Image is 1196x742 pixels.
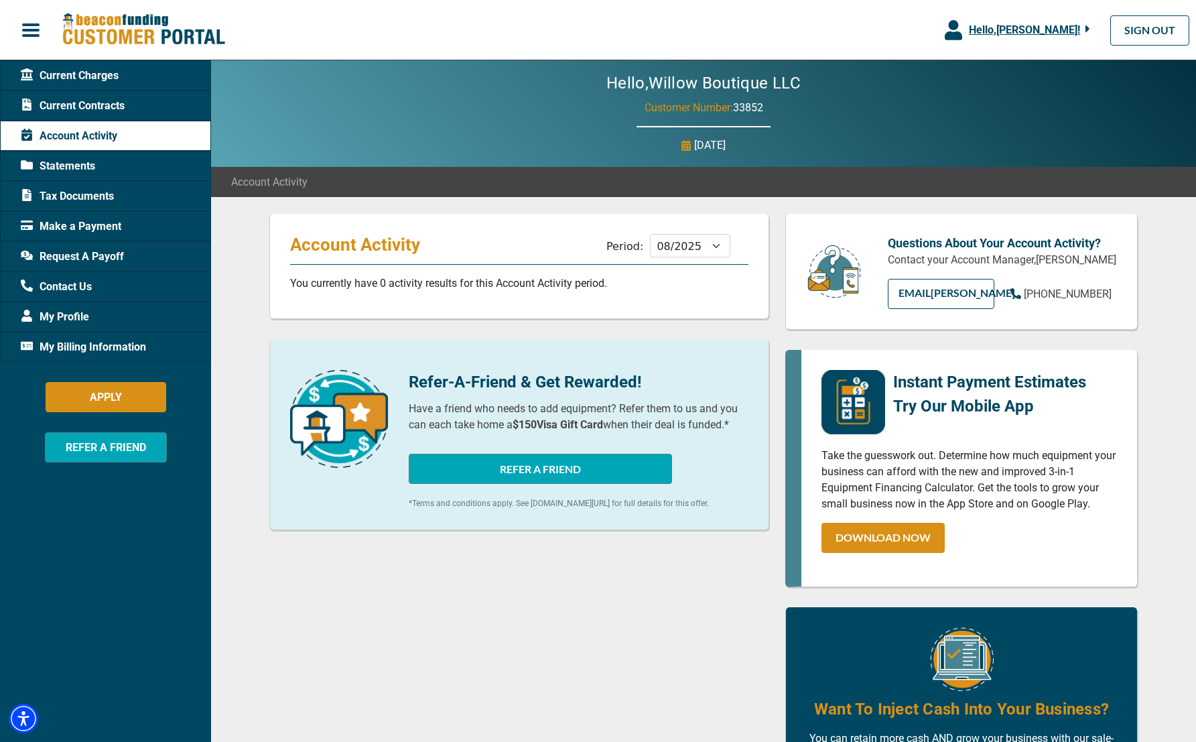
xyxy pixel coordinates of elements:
span: Request A Payoff [21,249,124,265]
img: refer-a-friend-icon.png [290,370,388,468]
button: REFER A FRIEND [45,432,167,462]
button: APPLY [46,382,166,412]
span: Tax Documents [21,188,114,204]
p: You currently have 0 activity results for this Account Activity period. [290,275,748,292]
a: [PHONE_NUMBER] [1010,286,1112,302]
p: *Terms and conditions apply. See [DOMAIN_NAME][URL] for full details for this offer. [409,497,748,509]
span: My Profile [21,309,89,325]
p: Refer-A-Friend & Get Rewarded! [409,370,748,394]
span: Current Charges [21,68,119,84]
label: Period: [606,240,643,253]
span: Account Activity [21,128,117,144]
span: My Billing Information [21,339,146,355]
div: Accessibility Menu [9,704,38,733]
p: [DATE] [694,137,726,153]
p: Try Our Mobile App [893,394,1086,418]
p: Contact your Account Manager, [PERSON_NAME] [888,252,1117,268]
p: Questions About Your Account Activity? [888,234,1117,252]
p: Instant Payment Estimates [893,370,1086,394]
span: Account Activity [231,174,308,190]
span: Make a Payment [21,219,121,235]
b: $150 Visa Gift Card [513,418,603,431]
span: Statements [21,158,95,174]
button: REFER A FRIEND [409,454,672,484]
span: Current Contracts [21,98,125,114]
p: Account Activity [290,234,432,255]
span: Customer Number: [645,101,733,114]
img: Beacon Funding Customer Portal Logo [62,13,225,47]
img: mobile-app-logo.png [821,370,885,434]
span: [PHONE_NUMBER] [1024,288,1112,300]
a: SIGN OUT [1110,15,1189,46]
span: 33852 [733,101,763,114]
h2: Hello, Willow Boutique LLC [566,74,841,93]
img: Equipment Financing Online Image [930,627,994,691]
p: Have a friend who needs to add equipment? Refer them to us and you can each take home a when thei... [409,401,748,433]
span: Contact Us [21,279,92,295]
img: customer-service.png [804,244,864,300]
a: DOWNLOAD NOW [821,523,945,553]
p: Take the guesswork out. Determine how much equipment your business can afford with the new and im... [821,448,1117,512]
h4: Want To Inject Cash Into Your Business? [814,698,1109,721]
span: Hello, [PERSON_NAME] ! [969,23,1080,36]
a: EMAIL[PERSON_NAME] [888,279,994,309]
